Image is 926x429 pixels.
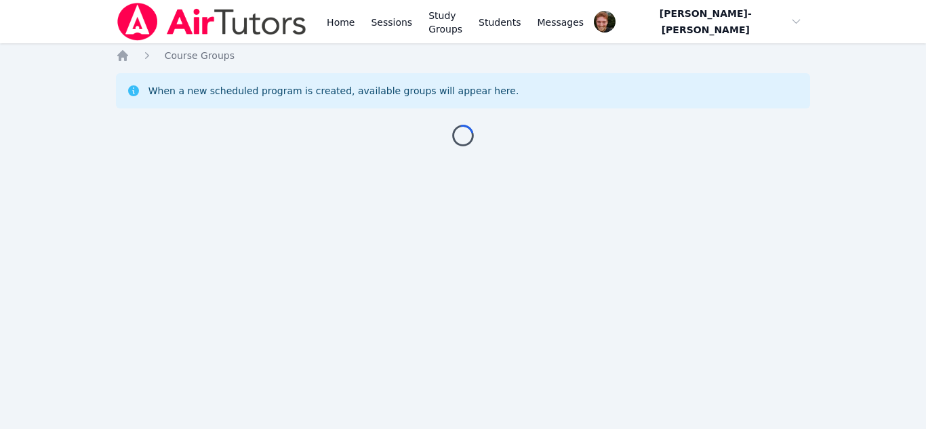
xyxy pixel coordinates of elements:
[148,84,519,98] div: When a new scheduled program is created, available groups will appear here.
[116,49,811,62] nav: Breadcrumb
[165,50,235,61] span: Course Groups
[538,16,584,29] span: Messages
[116,3,308,41] img: Air Tutors
[165,49,235,62] a: Course Groups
